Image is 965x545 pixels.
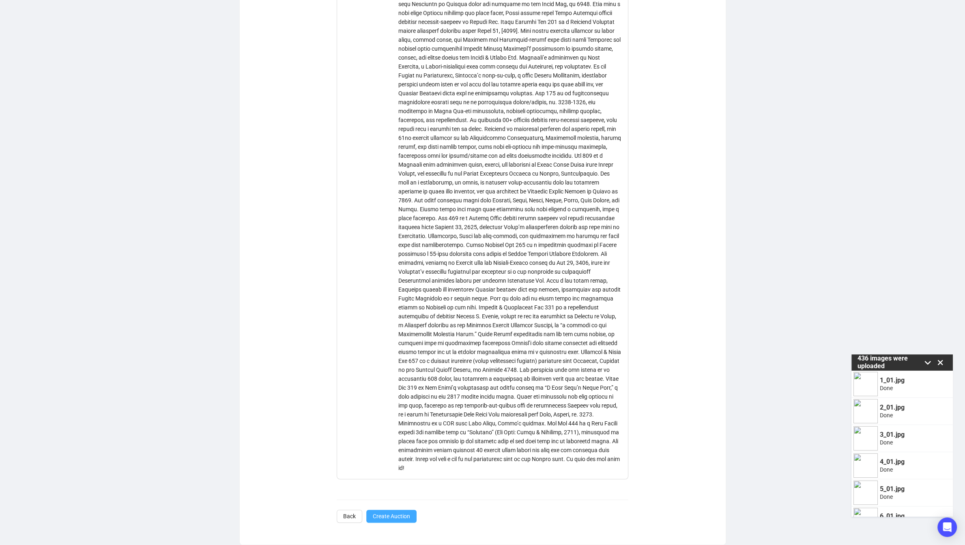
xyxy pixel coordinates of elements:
[343,512,356,521] span: Back
[880,377,905,384] p: 1_01.jpg
[880,431,905,438] p: 3_01.jpg
[880,385,905,391] p: Done
[880,458,905,466] p: 4_01.jpg
[880,485,905,493] p: 5_01.jpg
[880,494,905,500] p: Done
[366,510,417,523] button: Create Auction
[880,513,905,520] p: 6_01.jpg
[880,439,905,446] p: Done
[880,466,905,473] p: Done
[373,512,410,521] span: Create Auction
[858,355,921,370] p: 436 images were uploaded
[937,517,957,537] div: Open Intercom Messenger
[337,510,362,523] button: Back
[880,412,905,418] p: Done
[880,404,905,411] p: 2_01.jpg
